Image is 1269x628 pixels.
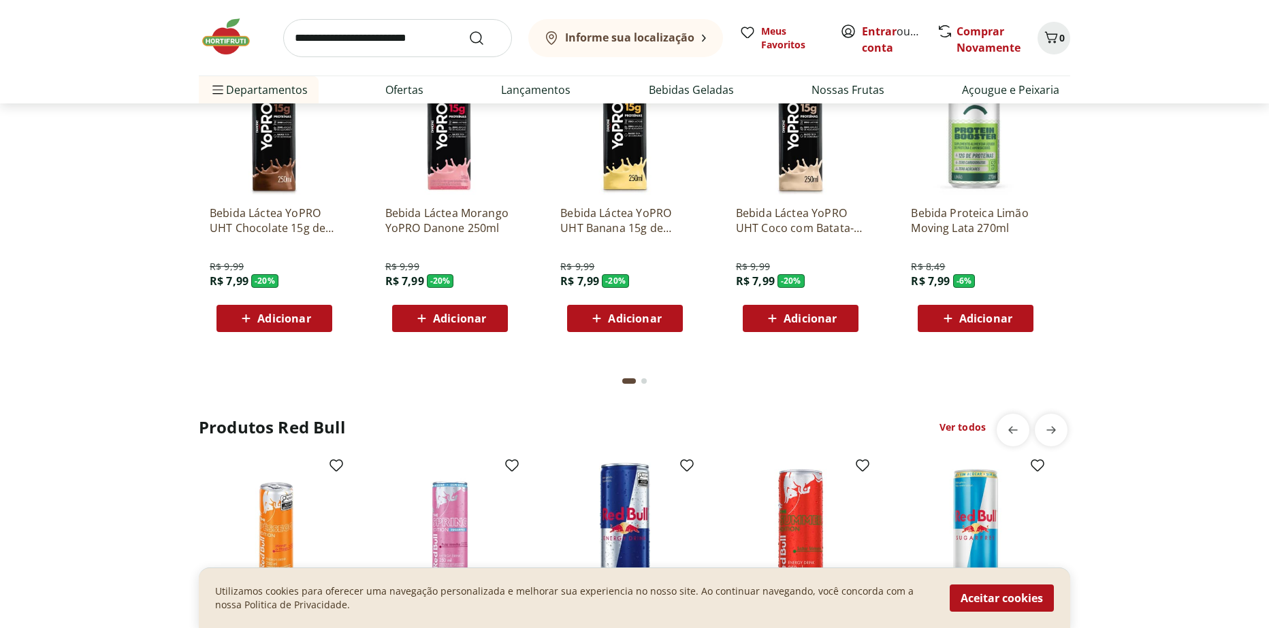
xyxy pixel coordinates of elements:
[210,73,308,106] span: Departamentos
[427,274,454,288] span: - 20 %
[639,365,649,397] button: Go to page 2 from fs-carousel
[560,274,599,288] span: R$ 7,99
[528,19,723,57] button: Informe sua localização
[392,305,508,332] button: Adicionar
[210,274,248,288] span: R$ 7,99
[560,205,690,235] a: Bebida Láctea YoPRO UHT Banana 15g de proteínas 250ml
[560,260,594,274] span: R$ 9,99
[911,260,945,274] span: R$ 8,49
[199,416,345,438] h2: Produtos Red Bull
[199,16,267,57] img: Hortifruti
[957,24,1021,55] a: Comprar Novamente
[468,30,501,46] button: Submit Search
[385,65,515,195] img: Bebida Láctea Morango YoPRO Danone 250ml
[911,463,1040,592] img: Energético Red Bull Sugar Free 250Ml
[620,365,639,397] button: Current page from fs-carousel
[862,24,897,39] a: Entrar
[736,65,865,195] img: Bebida Láctea YoPRO UHT Coco com Batata-Doce 15g de proteínas 250ml
[385,82,423,98] a: Ofertas
[1059,31,1065,44] span: 0
[736,274,775,288] span: R$ 7,99
[210,463,339,592] img: Energético Morango e Pêssego Red Bull 250ml
[560,65,690,195] img: Bebida Láctea YoPRO UHT Banana 15g de proteínas 250ml
[953,274,976,288] span: - 6 %
[283,19,512,57] input: search
[567,305,683,332] button: Adicionar
[962,82,1059,98] a: Açougue e Peixaria
[649,82,734,98] a: Bebidas Geladas
[560,463,690,592] img: Energético Red Bull Energy Drink 250Ml
[210,205,339,235] a: Bebida Láctea YoPRO UHT Chocolate 15g de proteínas 250ml
[739,24,824,52] a: Meus Favoritos
[385,205,515,235] a: Bebida Láctea Morango YoPRO Danone 250ml
[918,305,1033,332] button: Adicionar
[862,23,922,56] span: ou
[501,82,571,98] a: Lançamentos
[433,313,486,324] span: Adicionar
[939,420,986,434] a: Ver todos
[784,313,837,324] span: Adicionar
[210,65,339,195] img: Bebida Láctea YoPRO UHT Chocolate 15g de proteínas 250ml
[215,584,933,612] p: Utilizamos cookies para oferecer uma navegação personalizada e melhorar sua experiencia no nosso ...
[385,274,424,288] span: R$ 7,99
[385,463,515,592] img: Energético Frutas Vermelhas Sugarfree Red Bull 250ml
[997,414,1029,446] button: previous
[862,24,937,55] a: Criar conta
[565,30,694,45] b: Informe sua localização
[1035,414,1067,446] button: next
[736,260,770,274] span: R$ 9,99
[251,274,278,288] span: - 20 %
[911,65,1040,195] img: Bebida Proteica Limão Moving Lata 270ml
[761,24,824,52] span: Meus Favoritos
[743,305,858,332] button: Adicionar
[959,313,1012,324] span: Adicionar
[608,313,661,324] span: Adicionar
[911,205,1040,235] a: Bebida Proteica Limão Moving Lata 270ml
[736,463,865,592] img: Enérgetico Red Bull de Melancia Unidade
[1038,22,1070,54] button: Carrinho
[210,260,244,274] span: R$ 9,99
[257,313,310,324] span: Adicionar
[602,274,629,288] span: - 20 %
[911,274,950,288] span: R$ 7,99
[777,274,805,288] span: - 20 %
[812,82,884,98] a: Nossas Frutas
[210,73,226,106] button: Menu
[950,584,1054,612] button: Aceitar cookies
[736,205,865,235] a: Bebida Láctea YoPRO UHT Coco com Batata-Doce 15g de proteínas 250ml
[216,305,332,332] button: Adicionar
[385,260,419,274] span: R$ 9,99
